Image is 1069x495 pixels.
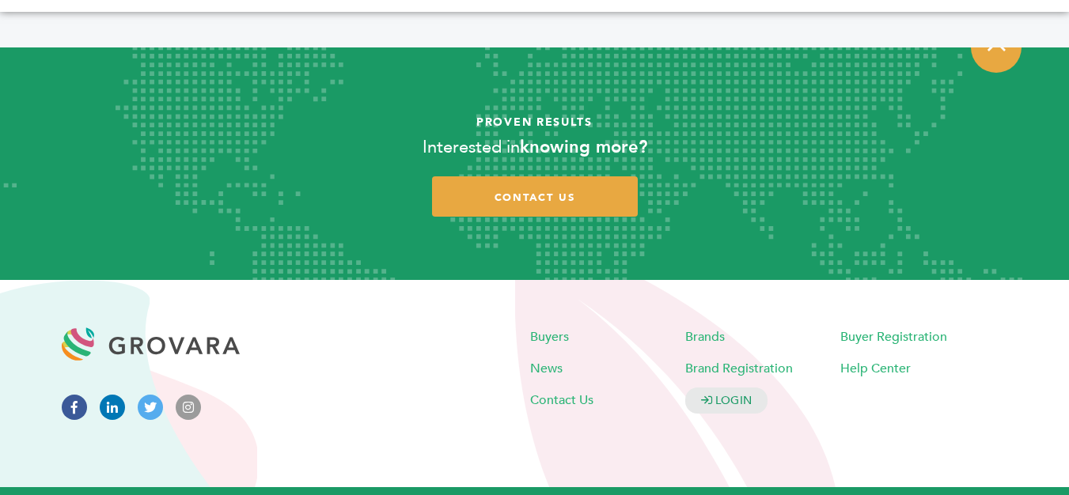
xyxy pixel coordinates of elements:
span: Interested in [423,135,520,159]
a: Buyer Registration [840,328,947,346]
a: Buyers [530,328,569,346]
a: Brand Registration [685,360,793,377]
a: contact us [432,176,638,217]
a: Contact Us [530,391,593,409]
span: contact us [495,191,575,205]
a: News [530,360,563,377]
a: LOGIN [685,387,768,414]
a: Help Center [840,360,911,377]
a: Brands [685,328,725,346]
